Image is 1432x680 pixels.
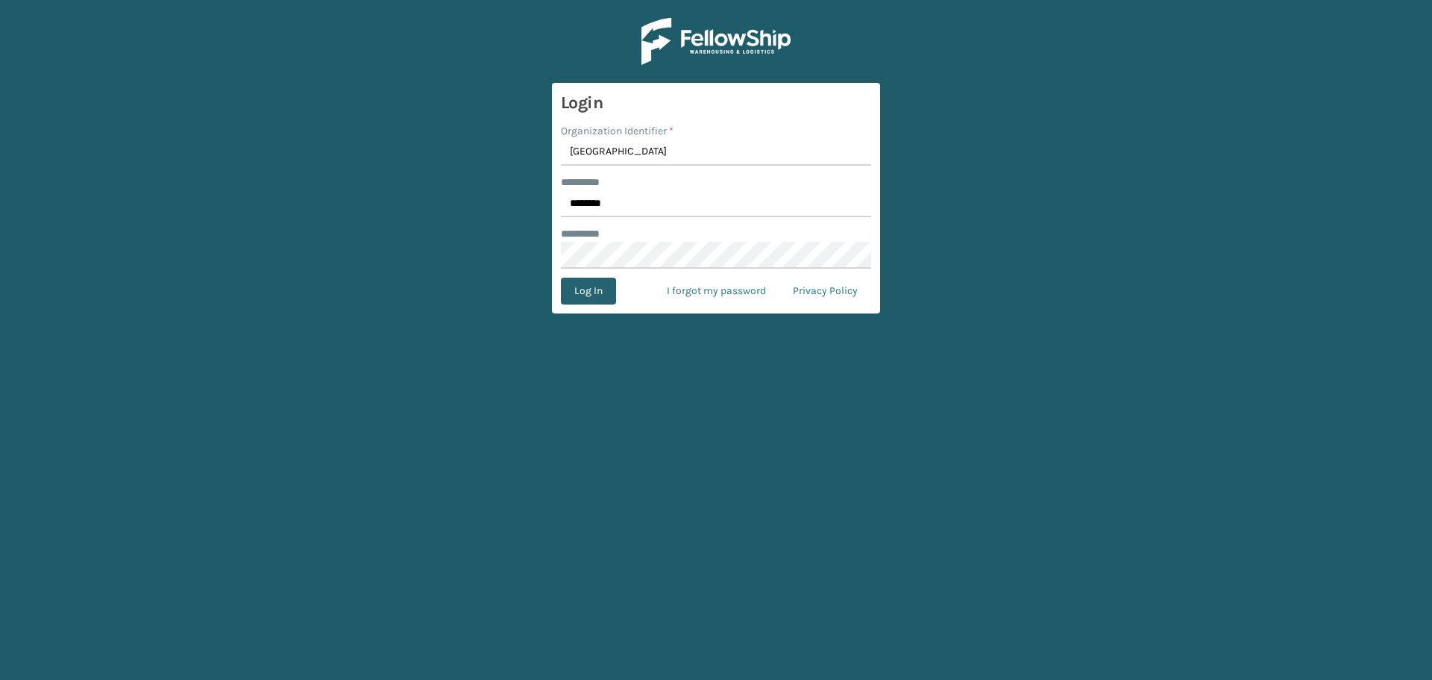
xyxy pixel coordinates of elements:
img: Logo [641,18,791,65]
h3: Login [561,92,871,114]
label: Organization Identifier [561,123,673,139]
a: Privacy Policy [779,278,871,305]
a: I forgot my password [653,278,779,305]
button: Log In [561,278,616,305]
